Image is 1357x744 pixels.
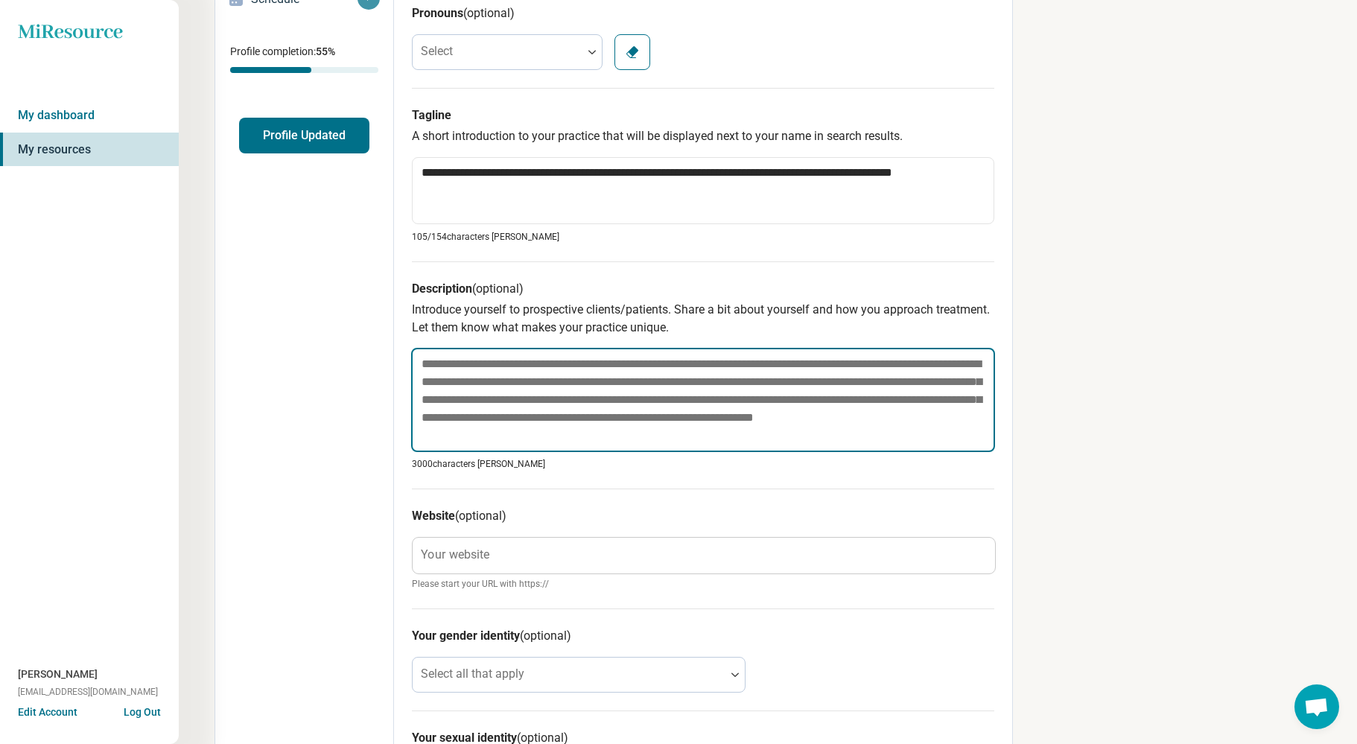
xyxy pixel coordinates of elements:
label: Select all that apply [421,667,524,681]
span: [PERSON_NAME] [18,667,98,682]
h3: Your gender identity [412,627,994,645]
div: Open chat [1294,684,1339,729]
button: Edit Account [18,705,77,720]
button: Profile Updated [239,118,369,153]
h3: Description [412,280,994,298]
p: A short introduction to your practice that will be displayed next to your name in search results. [412,127,994,145]
label: Your website [421,549,489,561]
h3: Tagline [412,106,994,124]
button: Log Out [124,705,161,716]
span: [EMAIL_ADDRESS][DOMAIN_NAME] [18,685,158,699]
span: Please start your URL with https:// [412,577,994,591]
span: (optional) [455,509,506,523]
span: (optional) [463,6,515,20]
p: Introduce yourself to prospective clients/patients. Share a bit about yourself and how you approa... [412,301,994,337]
div: Profile completion [230,67,378,73]
label: Select [421,44,453,58]
span: (optional) [520,629,571,643]
p: 3000 characters [PERSON_NAME] [412,457,994,471]
span: (optional) [472,282,524,296]
h3: Website [412,507,994,525]
h3: Pronouns [412,4,994,22]
div: Profile completion: [215,35,393,82]
span: 55 % [316,45,335,57]
p: 105/ 154 characters [PERSON_NAME] [412,230,994,244]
